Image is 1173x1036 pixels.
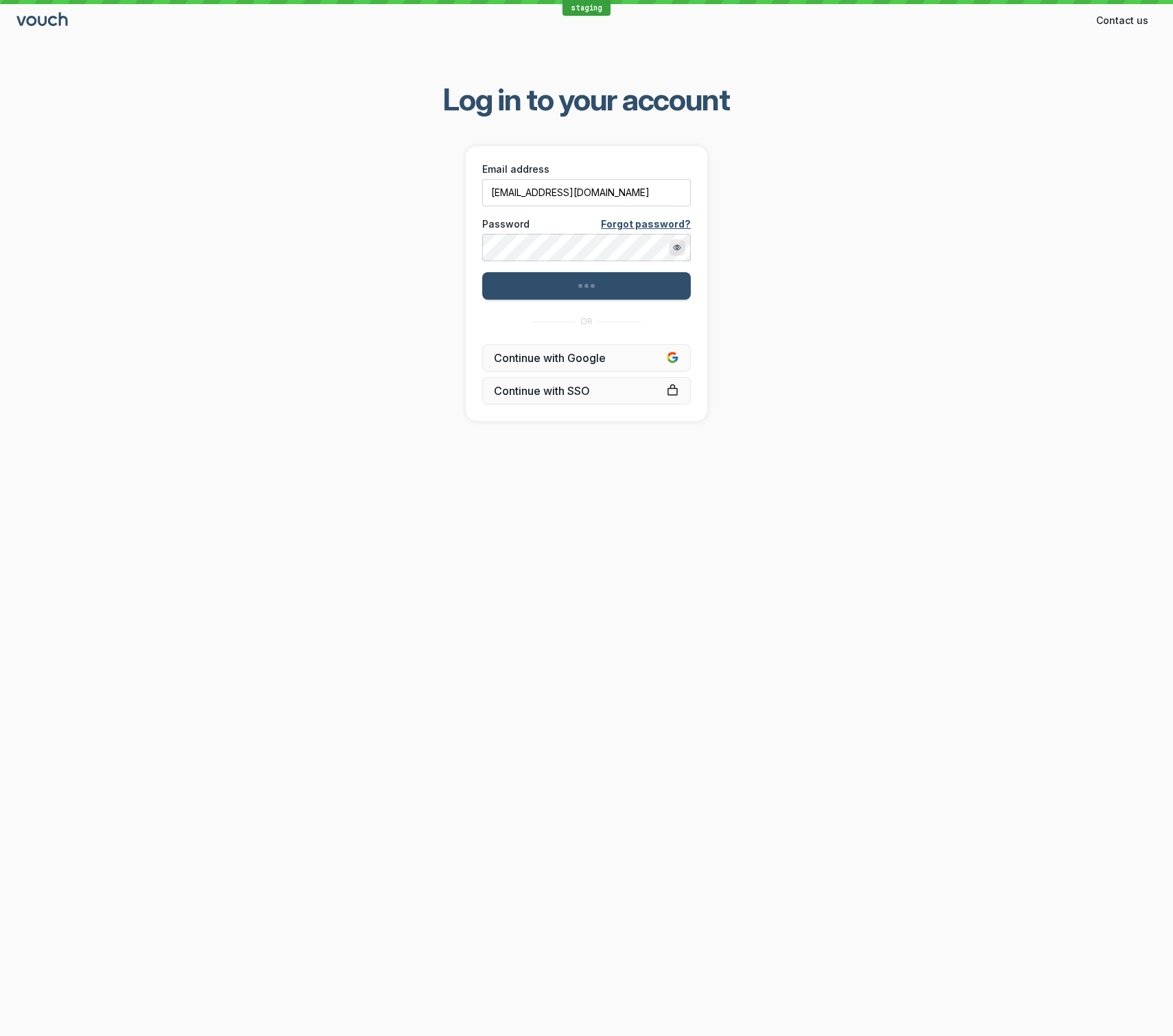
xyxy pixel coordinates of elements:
[482,162,549,176] span: Email address
[482,344,691,372] button: Continue with Google
[1088,10,1157,32] button: Contact us
[669,239,685,256] button: Show password
[482,217,530,231] span: Password
[443,80,730,119] span: Log in to your account
[580,316,593,327] span: OR
[16,15,70,27] a: Go to sign in
[482,377,691,405] a: Continue with SSO
[601,217,691,231] a: Forgot password?
[494,384,679,398] span: Continue with SSO
[494,351,679,365] span: Continue with Google
[1096,14,1148,27] span: Contact us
